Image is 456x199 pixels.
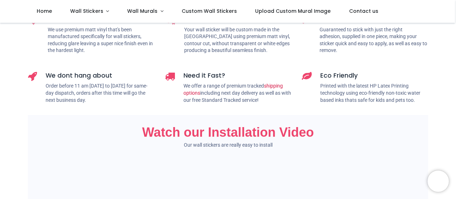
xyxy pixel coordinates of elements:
[320,83,428,104] p: Printed with the latest HP Latex Printing technology using eco-friendly non-toxic water based ink...
[320,26,428,54] p: Guaranteed to stick with just the right adhesion, supplied in one piece, making your sticker quic...
[142,125,314,140] span: Watch our Installation Video
[46,71,154,80] h5: We dont hang about
[46,83,154,104] p: Order before 11 am [DATE] to [DATE] for same-day dispatch, orders after this time will go the nex...
[182,7,237,15] span: Custom Wall Stickers
[70,7,103,15] span: Wall Stickers
[183,83,283,96] a: shipping options
[183,71,291,80] h5: Need it Fast?
[184,26,291,54] p: Your wall sticker will be custom made in the [GEOGRAPHIC_DATA] using premium matt vinyl, contour ...
[349,7,378,15] span: Contact us
[427,171,449,192] iframe: Brevo live chat
[255,7,331,15] span: Upload Custom Mural Image
[320,71,428,80] h5: Eco Friendly
[28,142,428,149] p: Our wall stickers are really easy to install
[127,7,157,15] span: Wall Murals
[48,26,154,54] p: We use premium matt vinyl that's been manufactured specifically for wall stickers, reducing glare...
[183,83,291,104] p: We offer a range of premium tracked including next day delivery as well as with our free Standard...
[37,7,52,15] span: Home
